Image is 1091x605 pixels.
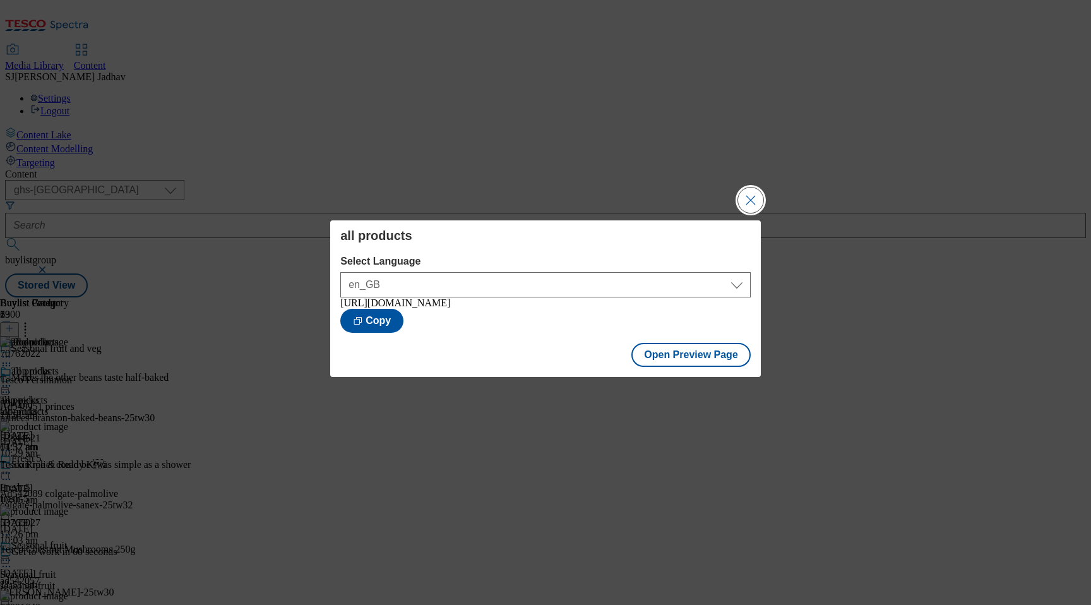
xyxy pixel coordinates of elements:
button: Close Modal [738,188,763,213]
div: [URL][DOMAIN_NAME] [340,297,751,309]
div: Modal [330,220,761,377]
h4: all products [340,228,751,243]
label: Select Language [340,256,751,267]
button: Open Preview Page [631,343,751,367]
button: Copy [340,309,403,333]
